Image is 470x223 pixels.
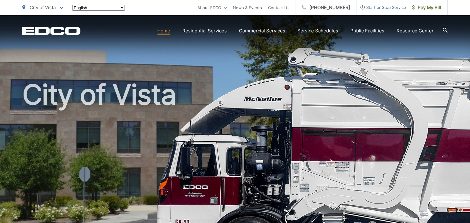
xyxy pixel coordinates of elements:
a: About EDCO [197,4,227,11]
a: Residential Services [182,27,227,35]
a: Resource Center [397,27,434,35]
span: City of Vista [30,5,56,10]
a: News & Events [233,4,262,11]
a: EDCD logo. Return to the homepage. [22,27,80,35]
a: Public Facilities [350,27,384,35]
a: Service Schedules [297,27,338,35]
a: Commercial Services [239,27,285,35]
a: Contact Us [268,4,289,11]
a: Home [157,27,170,35]
span: Pay My Bill [412,4,441,11]
select: Select a language [72,5,125,11]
